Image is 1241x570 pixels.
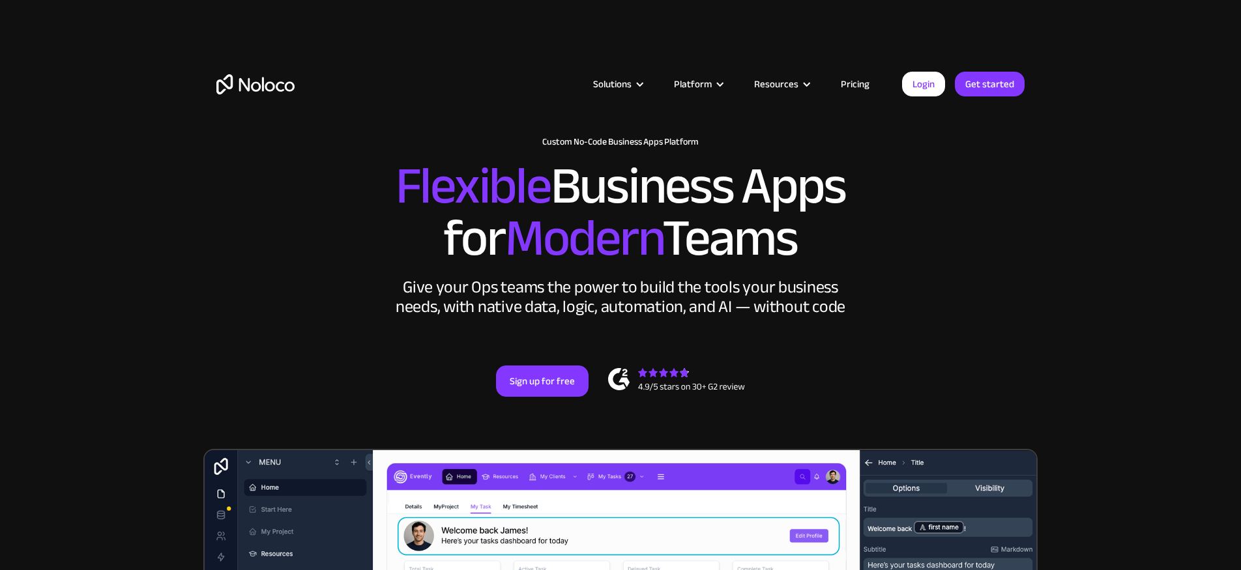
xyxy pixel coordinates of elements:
span: Flexible [396,137,551,235]
div: Resources [738,76,825,93]
a: Sign up for free [496,365,589,397]
div: Give your Ops teams the power to build the tools your business needs, with native data, logic, au... [392,278,849,317]
span: Modern [505,190,662,287]
a: Pricing [825,76,886,93]
a: home [216,74,295,94]
div: Solutions [577,76,658,93]
a: Get started [955,72,1025,96]
h2: Business Apps for Teams [216,160,1025,264]
div: Solutions [593,76,632,93]
div: Platform [658,76,738,93]
a: Login [902,72,945,96]
div: Platform [674,76,712,93]
div: Resources [754,76,798,93]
